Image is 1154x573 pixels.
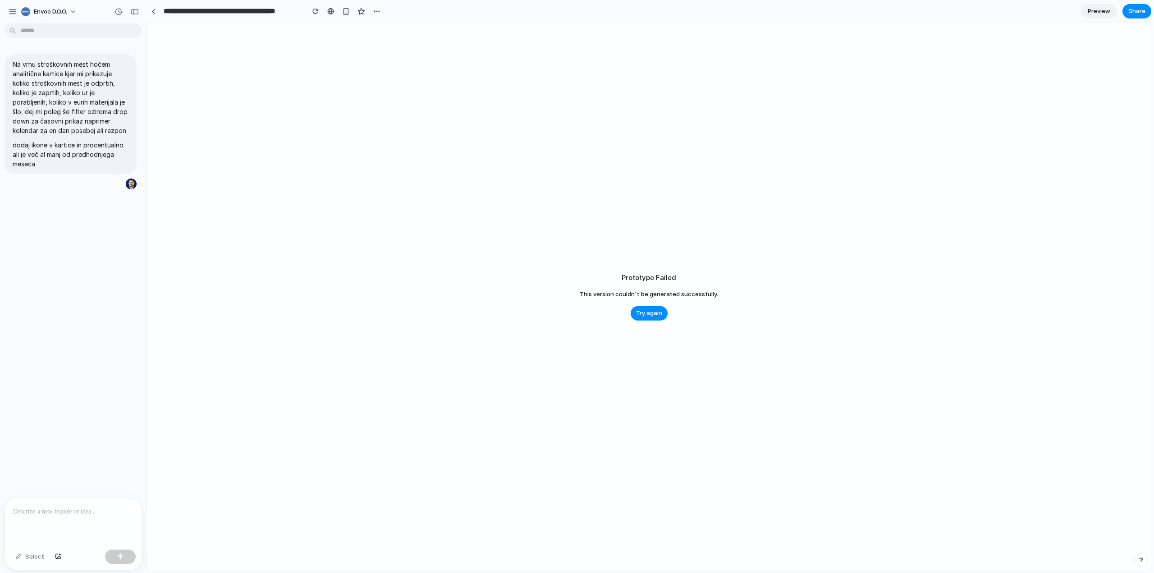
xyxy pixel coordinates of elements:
button: Envoo d.o.o. [18,5,81,19]
h2: Prototype Failed [622,273,676,283]
span: Try again [636,309,662,318]
span: Share [1128,7,1145,16]
p: dodaj ikone v kartice in procentualno ali je več al manj od predhodnjega meseca [13,140,128,169]
a: Preview [1081,4,1117,18]
span: Preview [1088,7,1110,16]
span: Envoo d.o.o. [34,7,67,16]
button: Share [1122,4,1151,18]
span: This version couldn't be generated successfully. [580,290,718,299]
p: Na vrhu stroškovnih mest hočem analitične kartice kjer mi prikazuje koliko stroškovnih mest je od... [13,60,128,135]
button: Try again [631,306,668,321]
